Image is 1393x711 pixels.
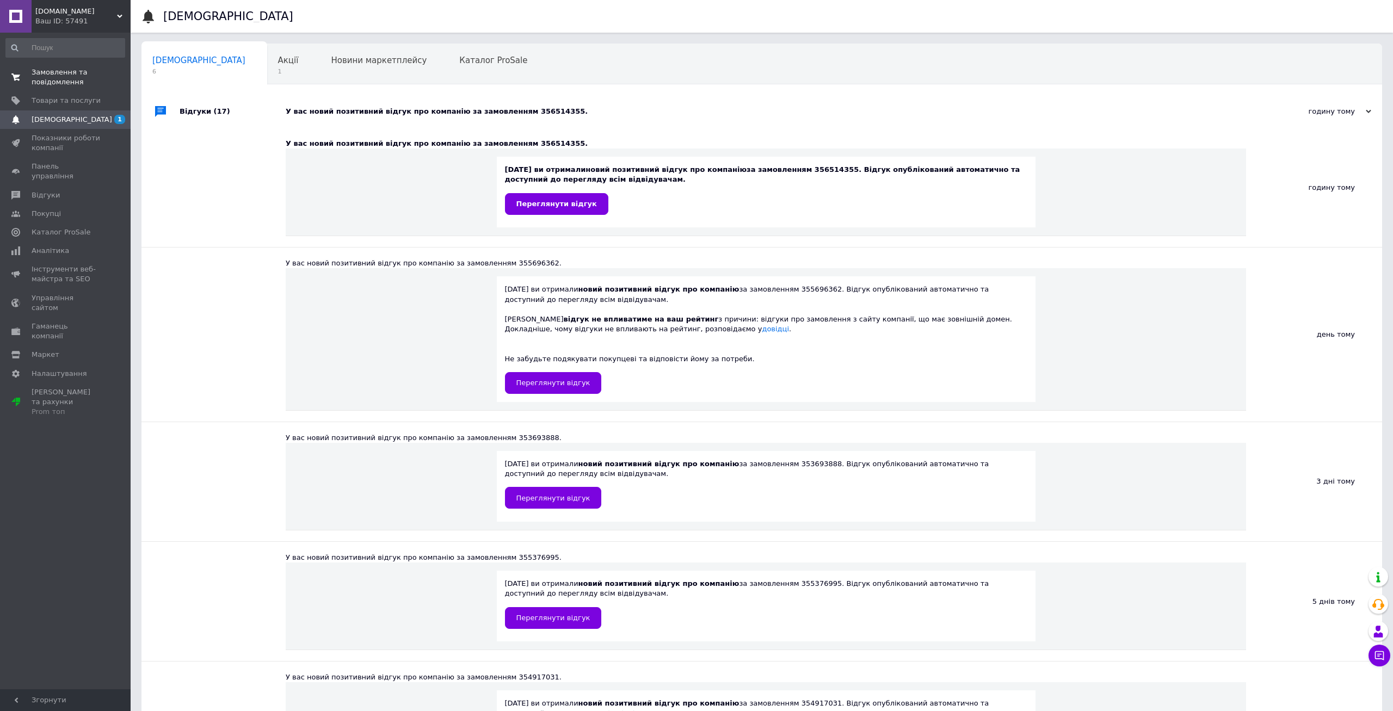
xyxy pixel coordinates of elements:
div: [DATE] ви отримали за замовленням 355696362. Відгук опублікований автоматично та доступний до пер... [505,285,1027,394]
span: Панель управління [32,162,101,181]
b: новий позитивний відгук про компанію [578,285,739,293]
div: [PERSON_NAME] з причини: відгуки про замовлення з сайту компанії, що має зовнішній домен. [505,314,1027,324]
button: Чат з покупцем [1369,645,1390,666]
span: Замовлення та повідомлення [32,67,101,87]
span: Переглянути відгук [516,494,590,502]
a: Переглянути відгук [505,372,602,394]
span: Акції [278,55,299,65]
span: [DEMOGRAPHIC_DATA] [152,55,245,65]
div: 3 дні тому [1246,422,1382,541]
span: Переглянути відгук [516,200,597,208]
div: [DATE] ви отримали за замовленням 356514355. Відгук опублікований автоматично та доступний до пер... [505,165,1027,214]
span: Новини маркетплейсу [331,55,427,65]
span: Показники роботи компанії [32,133,101,153]
span: Покупці [32,209,61,219]
div: У вас новий позитивний відгук про компанію за замовленням 356514355. [286,139,1246,149]
span: Каталог ProSale [459,55,527,65]
div: Докладніше, чому відгуки не впливають на рейтинг, розповідаємо у . [505,324,1027,334]
div: У вас новий позитивний відгук про компанію за замовленням 355696362. [286,258,1246,268]
div: годину тому [1246,128,1382,247]
span: Інструменти веб-майстра та SEO [32,264,101,284]
span: Переглянути відгук [516,614,590,622]
span: 1 [278,67,299,76]
span: 1 [114,115,125,124]
b: новий позитивний відгук про компанію [578,460,739,468]
span: Маркет [32,350,59,360]
div: 5 днів тому [1246,542,1382,661]
div: Відгуки [180,95,286,128]
div: У вас новий позитивний відгук про компанію за замовленням 353693888. [286,433,1246,443]
a: довідці [762,325,789,333]
a: Переглянути відгук [505,193,608,215]
span: Управління сайтом [32,293,101,313]
span: 6 [152,67,245,76]
b: новий позитивний відгук про компанію [578,699,739,707]
span: [PERSON_NAME] та рахунки [32,387,101,417]
span: Відгуки [32,190,60,200]
div: У вас новий позитивний відгук про компанію за замовленням 354917031. [286,672,1246,682]
span: Переглянути відгук [516,379,590,387]
span: Товари та послуги [32,96,101,106]
span: Гаманець компанії [32,322,101,341]
a: Переглянути відгук [505,607,602,629]
div: день тому [1246,248,1382,422]
a: Переглянути відгук [505,487,602,509]
b: новий позитивний відгук про компанію [578,579,739,588]
span: [DEMOGRAPHIC_DATA] [32,115,112,125]
input: Пошук [5,38,125,58]
b: відгук не впливатиме на ваш рейтинг [564,315,719,323]
div: [DATE] ви отримали за замовленням 355376995. Відгук опублікований автоматично та доступний до пер... [505,579,1027,628]
span: ToysKiev.com.ua [35,7,117,16]
div: У вас новий позитивний відгук про компанію за замовленням 356514355. [286,107,1262,116]
b: новий позитивний відгук про компанію [585,165,747,174]
span: Каталог ProSale [32,227,90,237]
div: [DATE] ви отримали за замовленням 353693888. Відгук опублікований автоматично та доступний до пер... [505,459,1027,509]
div: Prom топ [32,407,101,417]
span: (17) [214,107,230,115]
div: Ваш ID: 57491 [35,16,131,26]
div: Не забудьте подякувати покупцеві та відповісти йому за потреби. [505,354,1027,364]
div: годину тому [1262,107,1371,116]
h1: [DEMOGRAPHIC_DATA] [163,10,293,23]
div: У вас новий позитивний відгук про компанію за замовленням 355376995. [286,553,1246,562]
span: Аналітика [32,246,69,256]
span: Налаштування [32,369,87,379]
